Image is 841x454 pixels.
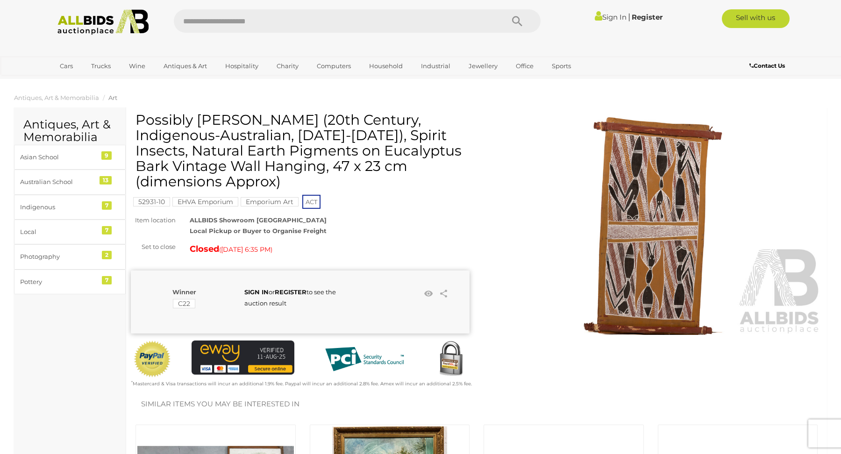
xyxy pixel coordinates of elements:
div: Asian School [20,152,97,163]
a: Computers [311,58,357,74]
div: Local [20,227,97,237]
a: Pottery 7 [14,270,126,294]
a: Antiques & Art [157,58,213,74]
small: Mastercard & Visa transactions will incur an additional 1.9% fee. Paypal will incur an additional... [131,381,472,387]
div: 9 [101,151,112,160]
a: Sports [546,58,577,74]
div: 2 [102,251,112,259]
strong: Closed [190,244,219,254]
strong: Local Pickup or Buyer to Organise Freight [190,227,327,234]
img: Allbids.com.au [52,9,154,35]
div: Set to close [124,241,183,252]
div: Indigenous [20,202,97,213]
strong: ALLBIDS Showroom [GEOGRAPHIC_DATA] [190,216,327,224]
a: Charity [271,58,305,74]
span: or to see the auction result [244,288,336,306]
a: Australian School 13 [14,170,126,194]
div: Item location [124,215,183,226]
mark: 52931-10 [133,197,170,206]
a: Household [363,58,409,74]
a: [GEOGRAPHIC_DATA] [54,74,132,89]
img: Possibly Norman Mangawila (20th Century, Indigenous-Australian, 1933-1991), Spirit Insects, Natur... [484,117,822,335]
h2: Similar items you may be interested in [141,400,812,408]
mark: C22 [173,299,195,308]
a: Cars [54,58,79,74]
div: 13 [100,176,112,184]
span: ( ) [219,246,272,253]
span: ACT [302,195,321,209]
img: eWAY Payment Gateway [192,340,294,375]
img: PCI DSS compliant [318,340,411,378]
a: Antiques, Art & Memorabilia [14,94,99,101]
a: Jewellery [463,58,504,74]
a: Industrial [415,58,456,74]
a: EHVA Emporium [172,198,238,206]
a: REGISTER [275,288,306,296]
a: Contact Us [749,61,787,71]
div: Pottery [20,277,97,287]
a: Sell with us [722,9,790,28]
h1: Possibly [PERSON_NAME] (20th Century, Indigenous-Australian, [DATE]-[DATE]), Spirit Insects, Natu... [135,112,467,189]
a: Emporium Art [241,198,299,206]
a: Asian School 9 [14,145,126,170]
div: 7 [102,201,112,210]
span: [DATE] 6:35 PM [221,245,271,254]
a: Local 7 [14,220,126,244]
a: Register [632,13,663,21]
b: Winner [172,288,196,296]
div: Photography [20,251,97,262]
button: Search [494,9,541,33]
div: 7 [102,226,112,234]
a: Photography 2 [14,244,126,269]
img: Official PayPal Seal [133,340,171,378]
h2: Antiques, Art & Memorabilia [23,118,116,144]
div: Australian School [20,177,97,187]
img: Secured by Rapid SSL [432,340,470,378]
mark: EHVA Emporium [172,197,238,206]
a: Wine [123,58,151,74]
a: Trucks [85,58,117,74]
li: Watch this item [421,287,435,301]
a: SIGN IN [244,288,269,296]
a: Art [108,94,117,101]
a: Hospitality [219,58,264,74]
a: 52931-10 [133,198,170,206]
span: | [628,12,630,22]
mark: Emporium Art [241,197,299,206]
div: 7 [102,276,112,284]
a: Office [510,58,540,74]
a: Indigenous 7 [14,195,126,220]
a: Sign In [595,13,627,21]
b: Contact Us [749,62,785,69]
